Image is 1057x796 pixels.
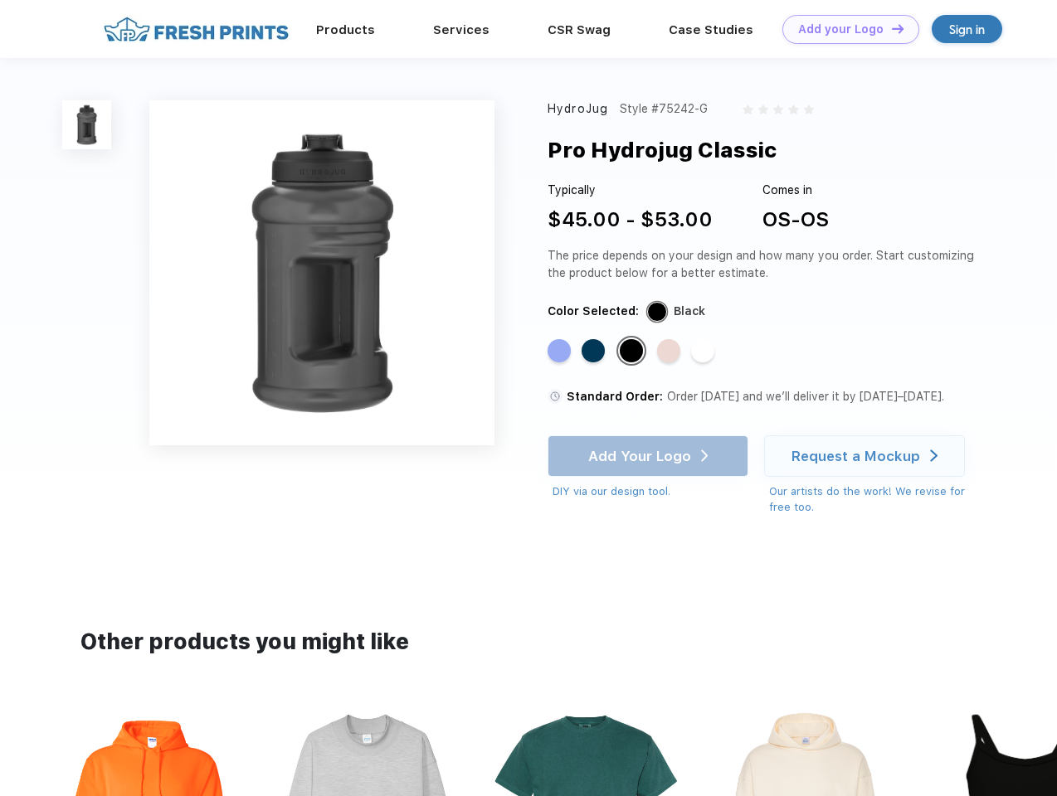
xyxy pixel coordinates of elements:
div: Hyper Blue [548,339,571,362]
img: white arrow [930,449,938,462]
div: Black [674,303,705,320]
a: Sign in [932,15,1002,43]
div: DIY via our design tool. [553,483,748,500]
div: Pink Sand [657,339,680,362]
div: White [691,339,714,362]
span: Standard Order: [567,390,663,403]
img: func=resize&h=640 [149,100,494,445]
div: HydroJug [548,100,608,118]
img: gray_star.svg [758,104,768,114]
a: Products [316,22,375,37]
img: standard order [548,389,563,404]
span: Order [DATE] and we’ll deliver it by [DATE]–[DATE]. [667,390,944,403]
img: gray_star.svg [773,104,783,114]
div: Our artists do the work! We revise for free too. [769,483,981,516]
div: Request a Mockup [792,448,920,464]
img: DT [892,24,904,33]
div: Pro Hydrojug Classic [548,134,777,166]
div: Navy [582,339,605,362]
div: OS-OS [762,205,829,235]
img: gray_star.svg [743,104,753,114]
img: gray_star.svg [804,104,814,114]
div: Sign in [949,20,985,39]
div: Typically [548,182,713,199]
div: Style #75242-G [620,100,708,118]
div: Black [620,339,643,362]
div: Add your Logo [798,22,884,36]
div: The price depends on your design and how many you order. Start customizing the product below for ... [548,247,981,282]
div: Comes in [762,182,829,199]
div: $45.00 - $53.00 [548,205,713,235]
div: Color Selected: [548,303,639,320]
img: func=resize&h=100 [62,100,111,149]
div: Other products you might like [80,626,976,658]
img: fo%20logo%202.webp [99,15,294,44]
img: gray_star.svg [788,104,798,114]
